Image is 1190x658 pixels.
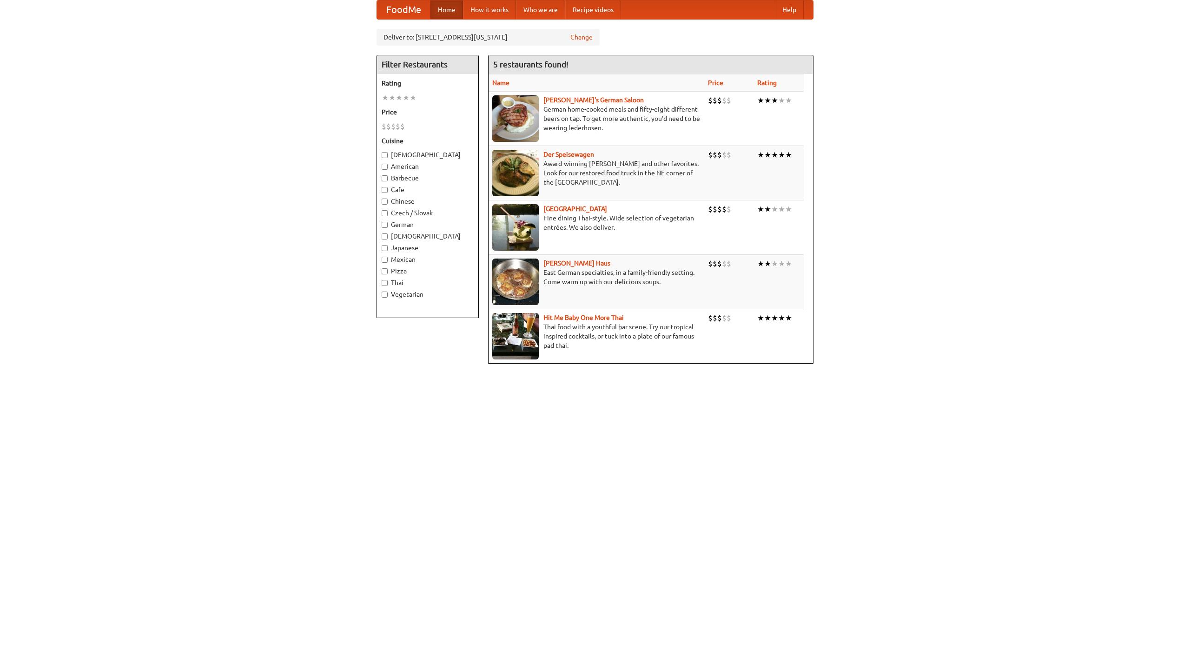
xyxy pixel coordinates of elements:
label: Pizza [382,266,474,276]
label: Mexican [382,255,474,264]
li: ★ [757,204,764,214]
label: Chinese [382,197,474,206]
input: Thai [382,280,388,286]
li: $ [727,95,731,106]
li: $ [386,121,391,132]
a: [PERSON_NAME]'s German Saloon [543,96,644,104]
li: $ [722,259,727,269]
label: American [382,162,474,171]
li: ★ [764,95,771,106]
li: $ [727,313,731,323]
a: Hit Me Baby One More Thai [543,314,624,321]
li: ★ [764,259,771,269]
li: $ [713,313,717,323]
label: German [382,220,474,229]
li: ★ [410,93,416,103]
h4: Filter Restaurants [377,55,478,74]
li: ★ [778,313,785,323]
label: [DEMOGRAPHIC_DATA] [382,150,474,160]
a: Who we are [516,0,565,19]
input: American [382,164,388,170]
li: ★ [771,204,778,214]
p: East German specialties, in a family-friendly setting. Come warm up with our delicious soups. [492,268,701,286]
li: $ [713,204,717,214]
li: ★ [785,313,792,323]
h5: Rating [382,79,474,88]
ng-pluralize: 5 restaurants found! [493,60,569,69]
li: $ [713,150,717,160]
li: ★ [764,204,771,214]
li: ★ [771,313,778,323]
a: Der Speisewagen [543,151,594,158]
li: ★ [764,313,771,323]
li: $ [717,95,722,106]
p: German home-cooked meals and fifty-eight different beers on tap. To get more authentic, you'd nee... [492,105,701,133]
a: FoodMe [377,0,430,19]
li: ★ [771,95,778,106]
img: babythai.jpg [492,313,539,359]
input: Barbecue [382,175,388,181]
li: ★ [403,93,410,103]
a: Recipe videos [565,0,621,19]
li: ★ [785,95,792,106]
p: Award-winning [PERSON_NAME] and other favorites. Look for our restored food truck in the NE corne... [492,159,701,187]
img: satay.jpg [492,204,539,251]
li: ★ [757,150,764,160]
a: Price [708,79,723,86]
li: ★ [757,95,764,106]
li: $ [717,150,722,160]
input: Chinese [382,199,388,205]
input: Pizza [382,268,388,274]
li: $ [722,150,727,160]
li: ★ [396,93,403,103]
li: $ [722,313,727,323]
li: ★ [389,93,396,103]
a: [GEOGRAPHIC_DATA] [543,205,607,213]
li: $ [382,121,386,132]
input: Vegetarian [382,292,388,298]
label: Japanese [382,243,474,253]
li: $ [713,259,717,269]
li: $ [391,121,396,132]
li: ★ [785,204,792,214]
li: ★ [757,313,764,323]
a: Home [430,0,463,19]
li: $ [727,150,731,160]
input: Cafe [382,187,388,193]
li: $ [708,150,713,160]
li: $ [717,313,722,323]
input: German [382,222,388,228]
input: [DEMOGRAPHIC_DATA] [382,152,388,158]
li: $ [708,204,713,214]
li: $ [400,121,405,132]
li: ★ [382,93,389,103]
label: Barbecue [382,173,474,183]
li: $ [727,259,731,269]
a: Help [775,0,804,19]
li: $ [722,95,727,106]
input: [DEMOGRAPHIC_DATA] [382,233,388,239]
a: Name [492,79,509,86]
li: $ [717,204,722,214]
img: speisewagen.jpg [492,150,539,196]
p: Fine dining Thai-style. Wide selection of vegetarian entrées. We also deliver. [492,213,701,232]
li: ★ [757,259,764,269]
label: Cafe [382,185,474,194]
li: ★ [764,150,771,160]
li: ★ [785,259,792,269]
li: $ [713,95,717,106]
li: $ [708,259,713,269]
div: Deliver to: [STREET_ADDRESS][US_STATE] [377,29,600,46]
li: $ [396,121,400,132]
li: ★ [778,204,785,214]
li: $ [722,204,727,214]
a: [PERSON_NAME] Haus [543,259,610,267]
li: ★ [778,150,785,160]
label: Thai [382,278,474,287]
input: Japanese [382,245,388,251]
label: Czech / Slovak [382,208,474,218]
